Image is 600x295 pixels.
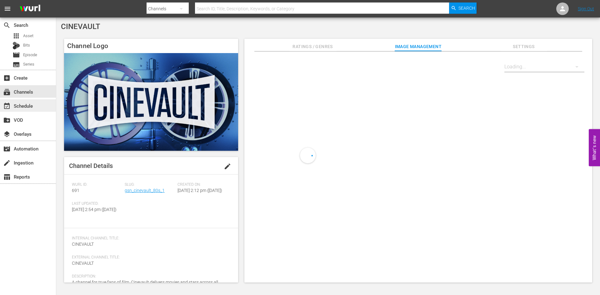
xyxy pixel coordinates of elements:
[3,88,11,96] span: Channels
[12,61,20,68] span: Series
[500,43,547,51] span: Settings
[578,6,594,11] a: Sign Out
[3,116,11,124] span: VOD
[69,162,113,170] span: Channel Details
[125,188,165,193] a: gsn_cinevault_80s_1
[72,188,79,193] span: 691
[12,42,20,49] div: Bits
[72,242,94,247] span: CINEVAULT
[177,182,227,187] span: Created On:
[72,274,227,279] span: Description:
[177,188,222,193] span: [DATE] 2:12 pm ([DATE])
[449,2,477,14] button: Search
[23,33,33,39] span: Asset
[125,182,174,187] span: Slug:
[72,261,94,266] span: CINEVAULT
[64,53,238,151] img: CINEVAULT
[589,129,600,166] button: Open Feedback Widget
[72,255,227,260] span: External Channel Title:
[64,39,238,53] h4: Channel Logo
[61,22,100,31] span: CINEVAULT
[4,5,11,12] span: menu
[458,2,475,14] span: Search
[23,52,37,58] span: Episode
[72,201,122,206] span: Last Updated:
[72,280,218,291] span: A channel for true fans of film, Cinevault delivers movies and stars across all genres. Every mon...
[3,74,11,82] span: Create
[72,236,227,241] span: Internal Channel Title:
[3,173,11,181] span: Reports
[224,163,231,170] span: edit
[3,102,11,110] span: Schedule
[289,43,336,51] span: Ratings / Genres
[23,61,34,67] span: Series
[3,22,11,29] span: Search
[3,159,11,167] span: Ingestion
[395,43,442,51] span: Image Management
[220,159,235,174] button: edit
[23,42,30,48] span: Bits
[72,207,117,212] span: [DATE] 2:54 pm ([DATE])
[12,32,20,40] span: Asset
[15,2,45,16] img: ans4CAIJ8jUAAAAAAAAAAAAAAAAAAAAAAAAgQb4GAAAAAAAAAAAAAAAAAAAAAAAAJMjXAAAAAAAAAAAAAAAAAAAAAAAAgAT5G...
[72,182,122,187] span: Wurl ID:
[12,51,20,59] span: Episode
[3,130,11,138] span: Overlays
[3,145,11,153] span: Automation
